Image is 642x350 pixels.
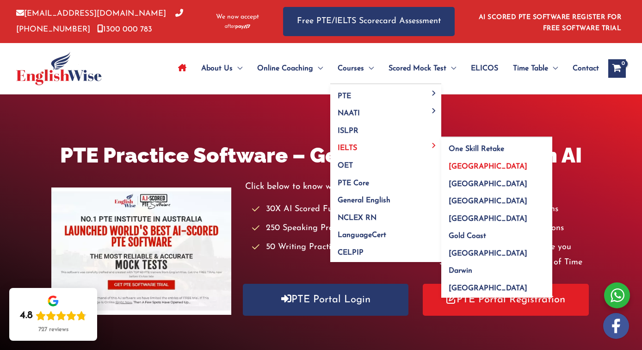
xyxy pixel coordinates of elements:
a: View Shopping Cart, empty [608,59,626,78]
span: ELICOS [471,52,498,85]
span: Menu Toggle [548,52,558,85]
a: CELPIP [330,241,441,262]
span: [GEOGRAPHIC_DATA] [449,198,527,205]
span: [GEOGRAPHIC_DATA] [449,181,527,188]
a: [GEOGRAPHIC_DATA] [441,207,552,225]
span: IELTS [338,144,357,152]
span: NCLEX RN [338,214,377,222]
p: Click below to know why EnglishWise has worlds best AI scored PTE software [245,179,591,194]
a: PTE Core [330,171,441,189]
li: 30X AI Scored Full Length Mock Tests [252,202,417,217]
a: [GEOGRAPHIC_DATA] [441,155,552,173]
a: [GEOGRAPHIC_DATA] [441,242,552,259]
a: Scored Mock TestMenu Toggle [381,52,463,85]
span: PTE Core [338,180,369,187]
a: IELTSMenu Toggle [330,137,441,154]
span: Menu Toggle [429,143,439,148]
span: [GEOGRAPHIC_DATA] [449,250,527,257]
img: pte-institute-main [51,187,231,315]
a: One Skill Retake [441,137,552,155]
span: Scored Mock Test [389,52,446,85]
span: We now accept [216,12,259,22]
a: Contact [565,52,599,85]
li: 50 Writing Practice Questions [252,240,417,255]
a: [PHONE_NUMBER] [16,10,183,33]
span: Courses [338,52,364,85]
a: OET [330,154,441,172]
span: Menu Toggle [233,52,242,85]
span: Menu Toggle [429,91,439,96]
a: LanguageCert [330,224,441,241]
a: General English [330,189,441,206]
span: [GEOGRAPHIC_DATA] [449,163,527,170]
span: Menu Toggle [313,52,323,85]
a: [EMAIL_ADDRESS][DOMAIN_NAME] [16,10,166,18]
img: white-facebook.png [603,313,629,339]
span: [GEOGRAPHIC_DATA] [449,215,527,223]
span: One Skill Retake [449,145,504,153]
span: OET [338,162,353,169]
span: Menu Toggle [446,52,456,85]
a: Free PTE/IELTS Scorecard Assessment [283,7,455,36]
span: Darwin [449,267,472,275]
img: Afterpay-Logo [225,24,250,29]
a: About UsMenu Toggle [194,52,250,85]
span: NAATI [338,110,360,117]
span: CELPIP [338,249,364,256]
a: [GEOGRAPHIC_DATA] [441,190,552,207]
a: PTE Portal Registration [423,284,589,316]
nav: Site Navigation: Main Menu [171,52,599,85]
a: ELICOS [463,52,506,85]
a: PTEMenu Toggle [330,84,441,102]
a: NCLEX RN [330,206,441,224]
span: [GEOGRAPHIC_DATA] [449,285,527,292]
span: About Us [201,52,233,85]
a: NAATIMenu Toggle [330,102,441,119]
a: Online CoachingMenu Toggle [250,52,330,85]
span: ISLPR [338,127,358,135]
span: Menu Toggle [429,108,439,113]
div: Rating: 4.8 out of 5 [20,309,86,322]
a: Darwin [441,259,552,277]
span: General English [338,197,390,204]
span: LanguageCert [338,231,386,239]
img: cropped-ew-logo [16,52,102,85]
aside: Header Widget 1 [473,6,626,37]
span: PTE [338,93,351,100]
a: Time TableMenu Toggle [506,52,565,85]
a: ISLPR [330,119,441,137]
span: Menu Toggle [364,52,374,85]
a: Gold Coast [441,225,552,242]
span: Contact [573,52,599,85]
h1: PTE Practice Software – Get Your PTE Score With AI [51,141,591,170]
a: [GEOGRAPHIC_DATA] [441,277,552,298]
li: 250 Speaking Practice Questions [252,221,417,236]
a: AI SCORED PTE SOFTWARE REGISTER FOR FREE SOFTWARE TRIAL [479,14,622,32]
a: [GEOGRAPHIC_DATA] [441,172,552,190]
a: PTE Portal Login [243,284,409,316]
span: Gold Coast [449,232,486,240]
a: 1300 000 783 [97,25,152,33]
a: CoursesMenu Toggle [330,52,381,85]
span: Online Coaching [257,52,313,85]
div: 4.8 [20,309,33,322]
div: 727 reviews [38,326,68,333]
span: Time Table [513,52,548,85]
